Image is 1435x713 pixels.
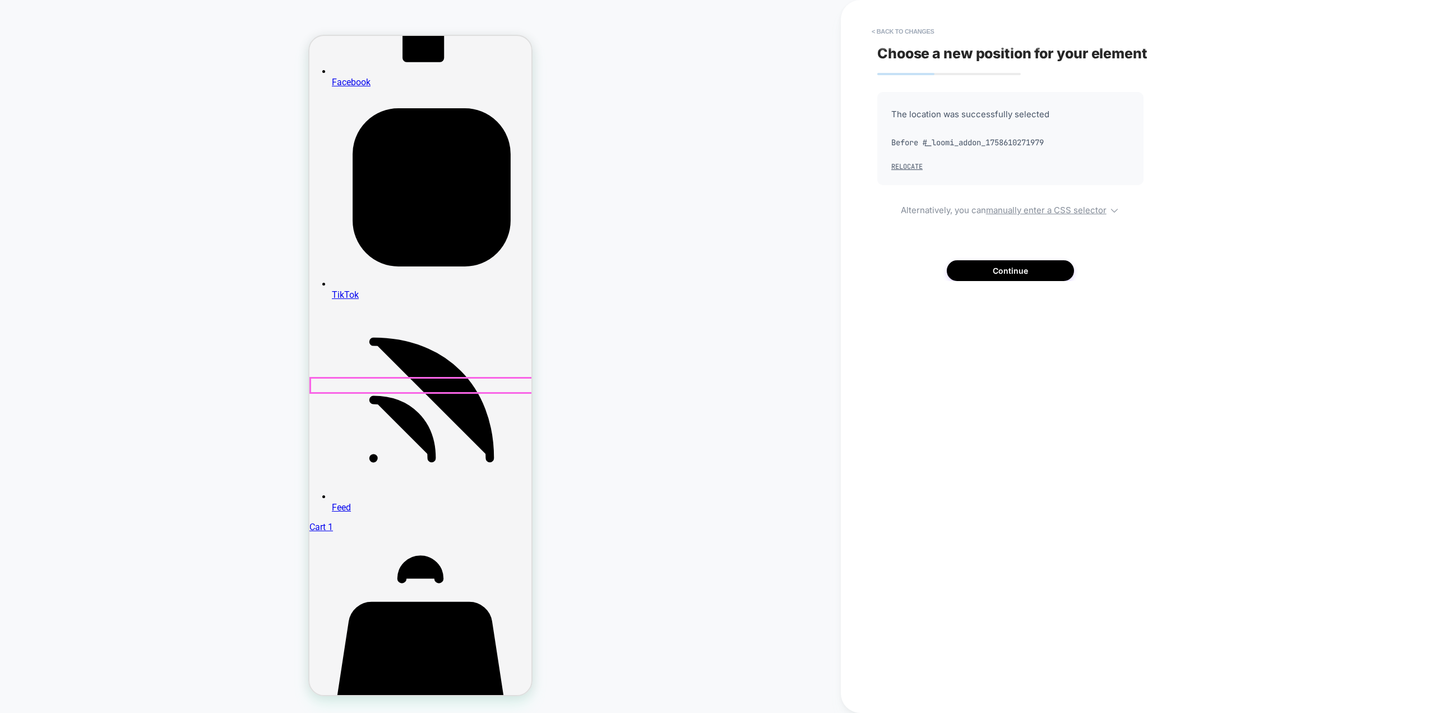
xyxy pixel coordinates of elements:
span: The location was successfully selected [891,106,1130,123]
span: TikTok [22,254,49,264]
u: manually enter a CSS selector [986,205,1107,215]
a: Facebook [22,30,222,52]
span: Facebook [22,41,61,52]
button: Relocate [891,162,923,171]
cart-count: 1 [18,486,24,496]
span: Before #_loomi_addon_1758610271979 [891,134,1130,151]
span: Alternatively, you can [877,202,1144,215]
button: < Back to changes [866,22,940,40]
a: TikTok [22,243,222,264]
button: Continue [947,260,1074,281]
span: Choose a new position for your element [877,45,1147,62]
a: Feed [22,456,222,477]
span: Feed [22,466,41,477]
